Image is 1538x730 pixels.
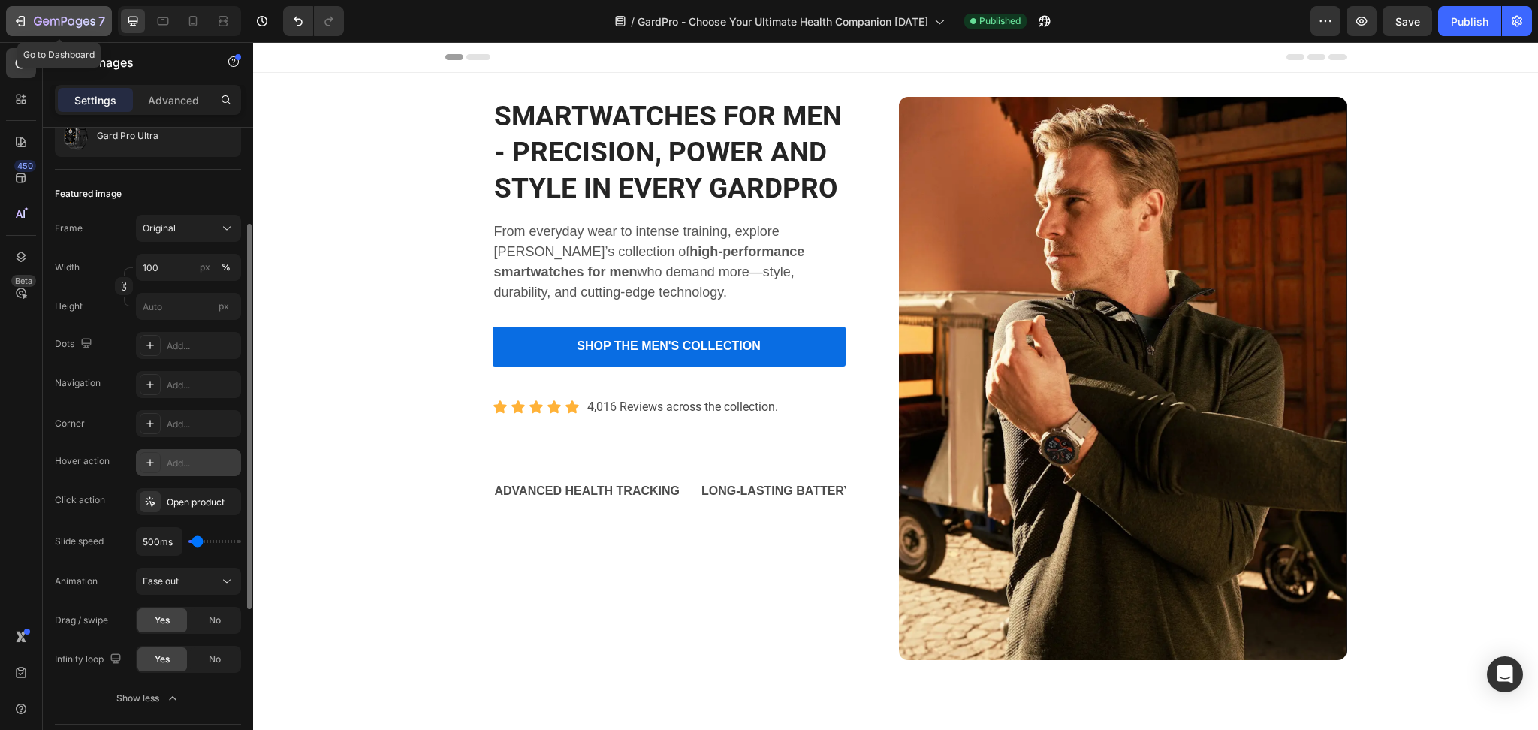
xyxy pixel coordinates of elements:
div: Navigation [55,376,101,390]
img: gempages_553400155311702965-dfb9de1d-ddc9-466e-b70a-8e6462a697ca.png [646,55,1093,618]
span: / [631,14,635,29]
div: Beta [11,275,36,287]
span: Save [1395,15,1420,28]
span: No [209,614,221,627]
div: Add... [167,379,237,392]
input: px% [136,254,241,281]
span: Original [143,222,176,235]
p: ADVANCED HEALTH TRACKING [242,439,427,460]
div: Add... [167,418,237,431]
div: Publish [1451,14,1488,29]
div: Show less [116,691,180,706]
div: Infinity loop [55,650,125,670]
div: Corner [55,417,85,430]
label: Frame [55,222,83,235]
input: px [136,293,241,320]
span: Published [979,14,1021,28]
span: Yes [155,614,170,627]
span: No [209,653,221,666]
div: Open product [167,496,237,509]
div: Open Intercom Messenger [1487,656,1523,692]
button: Save [1383,6,1432,36]
img: product feature img [61,121,91,151]
iframe: Design area [253,42,1538,730]
div: Click action [55,493,105,507]
span: Ease out [143,575,179,587]
button: % [196,258,214,276]
button: px [217,258,235,276]
div: 450 [14,160,36,172]
label: Height [55,300,83,313]
p: Settings [74,92,116,108]
span: GardPro - Choose Your Ultimate Health Companion [DATE] [638,14,928,29]
p: LONG-LASTING BATTERY [448,439,599,460]
p: 4,016 Reviews across the collection. [334,354,525,376]
p: Advanced [148,92,199,108]
div: Featured image [55,187,122,201]
button: Show less [55,685,241,712]
p: (P) Images [73,53,201,71]
div: Add... [167,457,237,470]
button: 7 [6,6,112,36]
div: px [200,261,210,274]
div: Undo/Redo [283,6,344,36]
div: Dots [55,334,95,354]
p: 7 [98,12,105,30]
label: Width [55,261,80,274]
span: px [219,300,229,312]
button: Ease out [136,568,241,595]
div: Add... [167,339,237,353]
input: Auto [137,528,182,555]
button: Publish [1438,6,1501,36]
div: Drag / swipe [55,614,108,627]
p: Shop the Men's Collection [324,294,507,315]
div: Animation [55,575,98,588]
button: Original [136,215,241,242]
p: Gard Pro Ultra [97,131,158,141]
div: Hover action [55,454,110,468]
span: Yes [155,653,170,666]
div: % [222,261,231,274]
div: Slide speed [55,535,104,548]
